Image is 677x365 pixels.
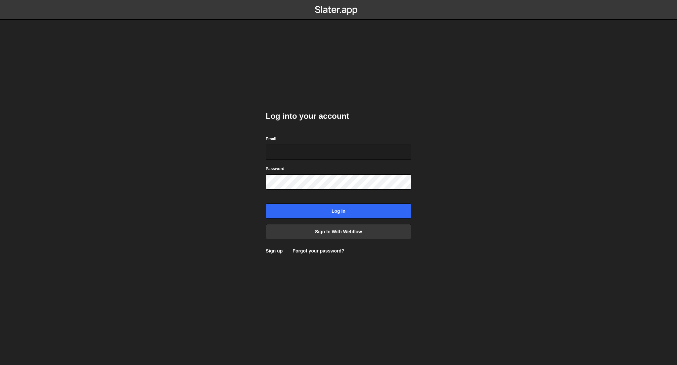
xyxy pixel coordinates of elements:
[266,165,285,172] label: Password
[266,204,411,219] input: Log in
[293,248,344,253] a: Forgot your password?
[266,136,276,142] label: Email
[266,224,411,239] a: Sign in with Webflow
[266,111,411,121] h2: Log into your account
[266,248,283,253] a: Sign up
